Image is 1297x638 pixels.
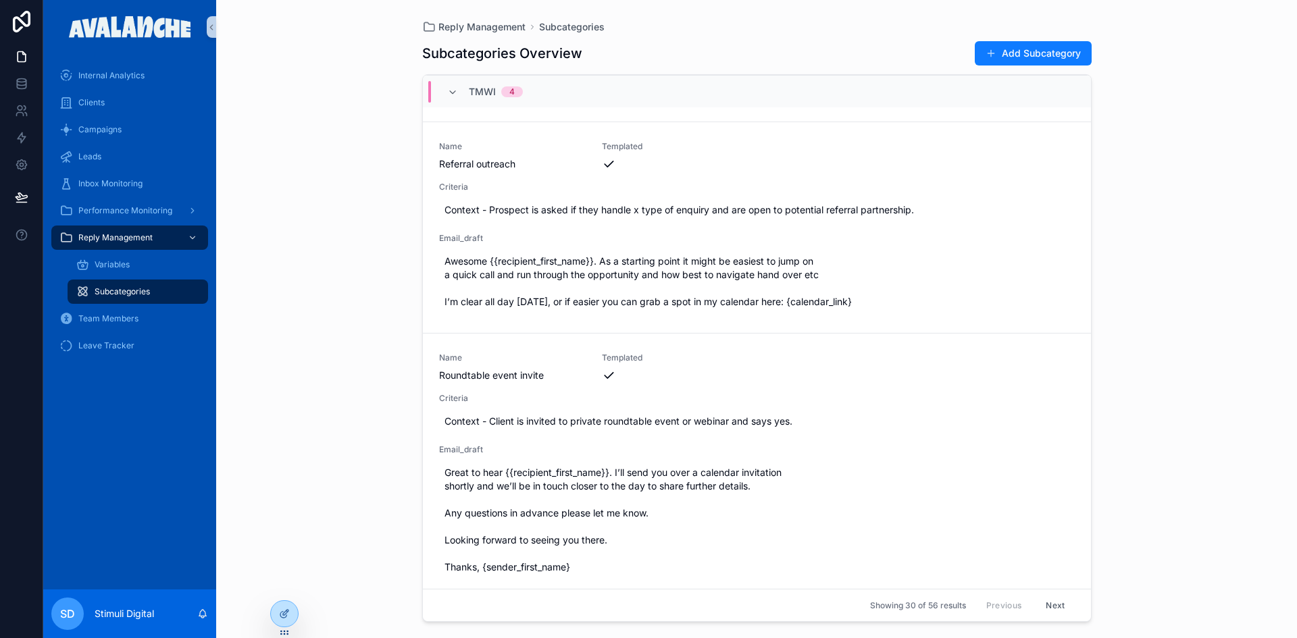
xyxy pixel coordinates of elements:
span: Performance Monitoring [78,205,172,216]
button: Next [1036,595,1074,616]
span: Context - Client is invited to private roundtable event or webinar and says yes. [444,415,1069,428]
span: Campaigns [78,124,122,135]
h1: Subcategories Overview [422,44,582,63]
span: Reply Management [78,232,153,243]
span: Templated [602,141,748,152]
span: Showing 30 of 56 results [870,600,966,611]
span: Criteria [439,182,1075,192]
p: Stimuli Digital [95,607,154,620]
span: Criteria [439,393,1075,404]
span: Leave Tracker [78,340,134,351]
img: App logo [69,16,191,38]
span: Reply Management [438,20,526,34]
a: Leave Tracker [51,334,208,358]
button: Add Subcategory [975,41,1092,65]
span: TMWI [469,85,496,99]
span: Context - Prospect is asked if they handle x type of enquiry and are open to potential referral p... [444,203,1069,217]
span: Clients [78,97,105,108]
span: Email_draft [439,444,1075,455]
span: Variables [95,259,130,270]
a: Reply Management [51,225,208,250]
span: Inbox Monitoring [78,178,143,189]
span: Roundtable event invite [439,369,586,382]
a: NameRoundtable event inviteTemplatedCriteriaContext - Client is invited to private roundtable eve... [423,333,1091,598]
a: Performance Monitoring [51,198,208,223]
span: Name [439,352,586,363]
a: Campaigns [51,117,208,142]
a: Inbox Monitoring [51,171,208,196]
span: Great to hear {{recipient_first_name}}. I’ll send you over a calendar invitation shortly and we’l... [444,466,1069,574]
a: Team Members [51,307,208,331]
a: Clients [51,90,208,115]
span: SD [60,606,75,622]
span: Templated [602,352,748,363]
span: Name [439,141,586,152]
a: Subcategories [68,280,208,304]
div: scrollable content [43,54,216,375]
span: Awesome {{recipient_first_name}}. As a starting point it might be easiest to jump on a quick call... [444,255,1069,309]
span: Internal Analytics [78,70,145,81]
span: Email_draft [439,233,1075,244]
a: Reply Management [422,20,526,34]
a: Subcategories [539,20,605,34]
span: Team Members [78,313,138,324]
span: Leads [78,151,101,162]
a: Leads [51,144,208,169]
a: NameReferral outreachTemplatedCriteriaContext - Prospect is asked if they handle x type of enquir... [423,122,1091,333]
a: Variables [68,252,208,277]
div: 4 [509,86,515,97]
a: Internal Analytics [51,63,208,88]
span: Referral outreach [439,157,586,171]
span: Subcategories [95,286,150,297]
